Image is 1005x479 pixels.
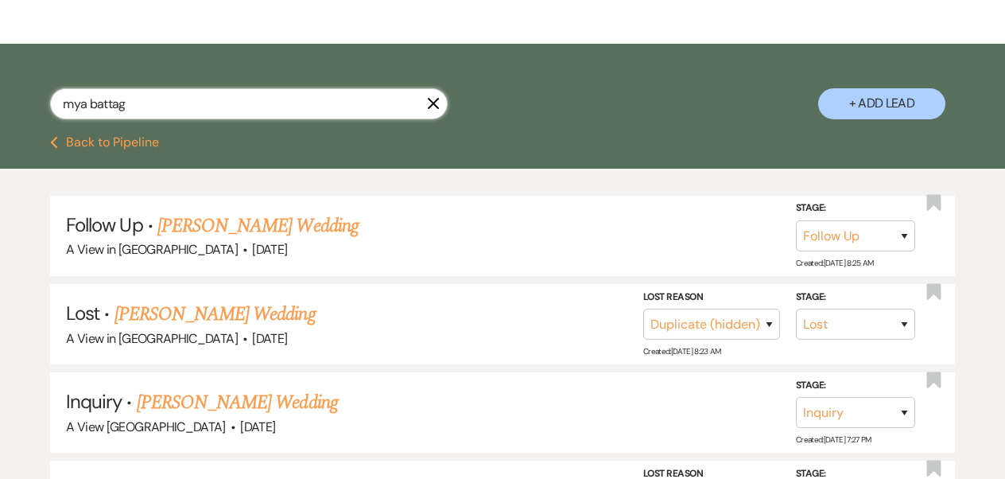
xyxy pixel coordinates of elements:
label: Stage: [796,289,915,306]
span: [DATE] [240,419,275,435]
label: Lost Reason [643,289,780,306]
span: [DATE] [252,330,287,347]
span: Created: [DATE] 8:25 AM [796,258,874,268]
input: Search by name, event date, email address or phone number [50,88,448,119]
span: Follow Up [66,212,142,237]
button: + Add Lead [818,88,945,119]
label: Stage: [796,377,915,395]
span: A View [GEOGRAPHIC_DATA] [66,419,226,435]
span: A View in [GEOGRAPHIC_DATA] [66,330,238,347]
button: Back to Pipeline [50,136,159,149]
a: [PERSON_NAME] Wedding [114,300,316,329]
span: Created: [DATE] 8:23 AM [643,346,721,356]
a: [PERSON_NAME] Wedding [137,388,338,417]
label: Stage: [796,200,915,217]
span: [DATE] [252,241,287,258]
span: A View in [GEOGRAPHIC_DATA] [66,241,238,258]
a: [PERSON_NAME] Wedding [157,212,359,240]
span: Inquiry [66,389,122,414]
span: Created: [DATE] 7:27 PM [796,434,871,445]
span: Lost [66,301,99,325]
